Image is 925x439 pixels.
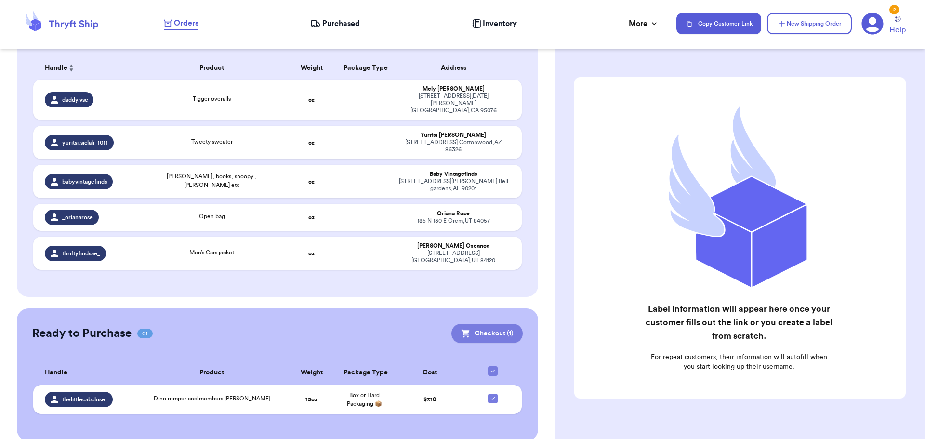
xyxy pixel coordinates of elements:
[138,360,286,385] th: Product
[889,16,906,36] a: Help
[767,13,852,34] button: New Shipping Order
[338,360,390,385] th: Package Type
[629,18,659,29] div: More
[396,132,511,139] div: Yuritsi [PERSON_NAME]
[285,360,338,385] th: Weight
[396,217,511,225] div: 185 N 130 E Orem , UT 84057
[396,171,511,178] div: Baby Vintagefinds
[62,396,107,403] span: thelittlecabcloset
[308,97,315,103] strong: oz
[396,210,511,217] div: Oriana Rose
[645,302,833,343] h2: Label information will appear here once your customer fills out the link or you create a label fr...
[676,13,761,34] button: Copy Customer Link
[67,62,75,74] button: Sort ascending
[861,13,884,35] a: 2
[308,179,315,185] strong: oz
[308,214,315,220] strong: oz
[62,96,88,104] span: daddy.vsc
[472,18,517,29] a: Inventory
[62,250,100,257] span: thriftyfindsae_
[167,173,257,188] span: [PERSON_NAME], books, snoopy , [PERSON_NAME] etc
[285,56,338,80] th: Weight
[308,251,315,256] strong: oz
[62,139,108,146] span: yuritsi.siclali_1011
[889,5,899,14] div: 2
[391,56,522,80] th: Address
[645,352,833,372] p: For repeat customers, their information will autofill when you start looking up their username.
[396,250,511,264] div: [STREET_ADDRESS] [GEOGRAPHIC_DATA] , UT 84120
[199,213,225,219] span: Open bag
[154,396,270,401] span: Dino romper and members [PERSON_NAME]
[451,324,523,343] button: Checkout (1)
[396,242,511,250] div: [PERSON_NAME] Oscanoa
[347,392,382,407] span: Box or Hard Packaging 📦
[338,56,390,80] th: Package Type
[164,17,198,30] a: Orders
[310,18,360,29] a: Purchased
[396,178,511,192] div: [STREET_ADDRESS][PERSON_NAME] Bell gardens , AL 90201
[322,18,360,29] span: Purchased
[423,397,436,402] span: $ 7.10
[396,139,511,153] div: [STREET_ADDRESS] Cottonwood , AZ 86326
[391,360,470,385] th: Cost
[193,96,231,102] span: Tigger overalls
[305,397,317,402] strong: 15 oz
[45,63,67,73] span: Handle
[137,329,153,338] span: 01
[174,17,198,29] span: Orders
[396,93,511,114] div: [STREET_ADDRESS][DATE][PERSON_NAME] [GEOGRAPHIC_DATA] , CA 95076
[45,368,67,378] span: Handle
[189,250,234,255] span: Men’s Cars jacket
[889,24,906,36] span: Help
[138,56,286,80] th: Product
[308,140,315,146] strong: oz
[32,326,132,341] h2: Ready to Purchase
[62,178,107,186] span: babyvintagefinds
[191,139,233,145] span: Tweety sweater
[396,85,511,93] div: Mely [PERSON_NAME]
[62,213,93,221] span: _orianarose
[483,18,517,29] span: Inventory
